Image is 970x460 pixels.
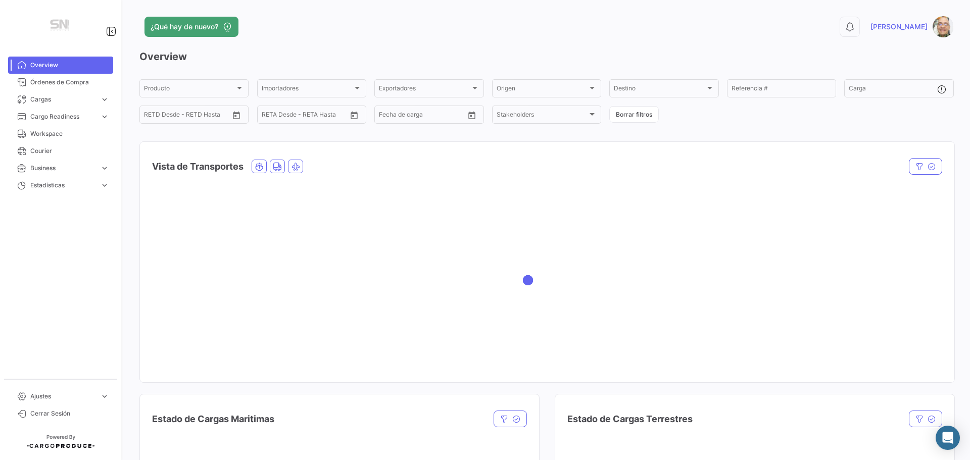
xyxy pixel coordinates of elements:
[614,86,705,93] span: Destino
[262,113,280,120] input: Desde
[497,113,588,120] span: Stakeholders
[30,61,109,70] span: Overview
[252,160,266,173] button: Ocean
[870,22,928,32] span: [PERSON_NAME]
[100,181,109,190] span: expand_more
[30,392,96,401] span: Ajustes
[30,146,109,156] span: Courier
[379,86,470,93] span: Exportadores
[8,125,113,142] a: Workspace
[262,86,353,93] span: Importadores
[144,17,238,37] button: ¿Qué hay de nuevo?
[609,106,659,123] button: Borrar filtros
[933,16,954,37] img: Captura.PNG
[151,22,218,32] span: ¿Qué hay de nuevo?
[35,12,86,40] img: Manufactura+Logo.png
[567,412,693,426] h4: Estado de Cargas Terrestres
[288,160,303,173] button: Air
[30,181,96,190] span: Estadísticas
[100,112,109,121] span: expand_more
[152,412,274,426] h4: Estado de Cargas Maritimas
[936,426,960,450] div: Abrir Intercom Messenger
[404,113,445,120] input: Hasta
[144,113,162,120] input: Desde
[100,164,109,173] span: expand_more
[497,86,588,93] span: Origen
[152,160,244,174] h4: Vista de Transportes
[30,409,109,418] span: Cerrar Sesión
[169,113,210,120] input: Hasta
[379,113,397,120] input: Desde
[270,160,284,173] button: Land
[30,95,96,104] span: Cargas
[139,49,954,64] h3: Overview
[229,108,244,123] button: Open calendar
[347,108,362,123] button: Open calendar
[30,112,96,121] span: Cargo Readiness
[30,164,96,173] span: Business
[30,78,109,87] span: Órdenes de Compra
[100,95,109,104] span: expand_more
[8,74,113,91] a: Órdenes de Compra
[8,57,113,74] a: Overview
[464,108,479,123] button: Open calendar
[8,142,113,160] a: Courier
[100,392,109,401] span: expand_more
[30,129,109,138] span: Workspace
[144,86,235,93] span: Producto
[287,113,327,120] input: Hasta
